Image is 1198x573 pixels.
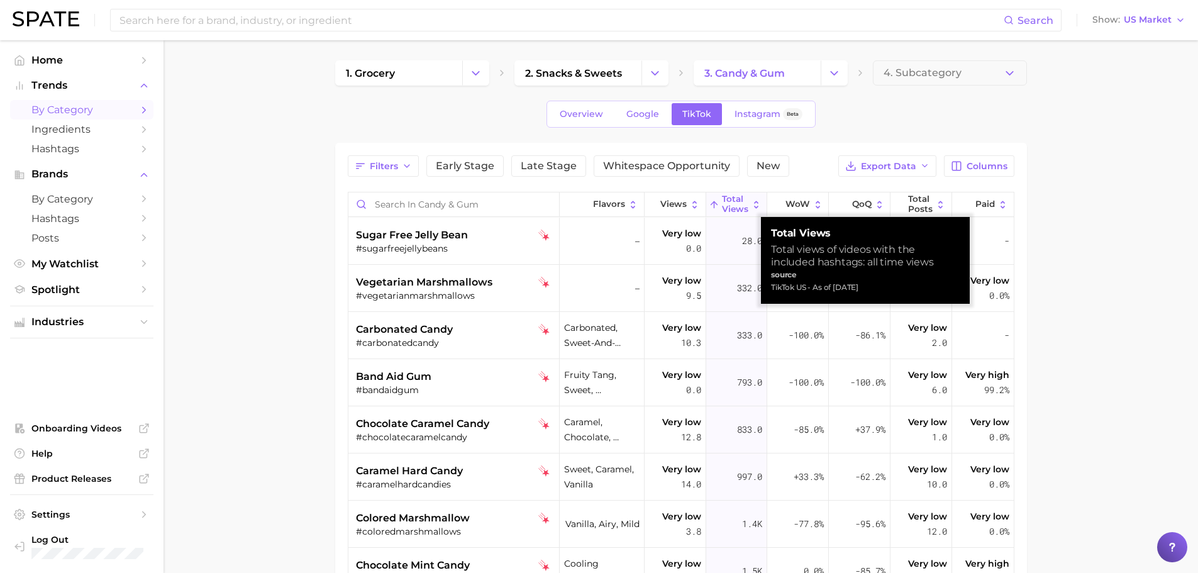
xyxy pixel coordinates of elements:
span: 14.0 [681,477,701,492]
span: Paid [975,199,995,209]
span: Very low [908,556,947,571]
img: tiktok falling star [538,560,550,571]
button: Paid [952,192,1014,217]
span: – [635,281,640,296]
a: Onboarding Videos [10,419,153,438]
span: 3. candy & gum [704,67,785,79]
button: Filters [348,155,419,177]
img: tiktok falling star [538,513,550,524]
span: caramel hard candy [356,464,463,479]
button: band aid gumtiktok falling star#bandaidgumfruity tang, sweet, [PERSON_NAME]Very low0.0793.0-100.0... [348,359,1014,406]
span: sugar free jelly bean [356,228,468,243]
span: 10.0 [927,477,947,492]
span: Hashtags [31,213,132,225]
button: Total Views [706,192,768,217]
span: 1. grocery [346,67,395,79]
a: Help [10,444,153,463]
span: Very low [970,462,1009,477]
button: caramel hard candytiktok falling star#caramelhardcandiessweet, caramel, vanillaVery low14.0997.0+... [348,453,1014,501]
span: by Category [31,104,132,116]
button: colored marshmallowtiktok falling star#coloredmarshmallowsvanilla, airy, mildVery low3.81.4k-77.8... [348,501,1014,548]
span: Very low [662,320,701,335]
span: 9.5 [686,288,701,303]
span: 1.4k [742,516,762,531]
span: Very low [970,509,1009,524]
span: band aid gum [356,369,431,384]
span: – [635,233,640,248]
span: chocolate caramel candy [356,416,489,431]
span: Very low [662,367,701,382]
div: #sugarfreejellybeans [356,243,555,254]
div: #carbonatedcandy [356,337,555,348]
button: Change Category [821,60,848,86]
a: Spotlight [10,280,153,299]
span: -85.0% [794,422,824,437]
span: carbonated, sweet-and-sour, fruity tang [564,320,639,350]
input: Search here for a brand, industry, or ingredient [118,9,1004,31]
span: 28.0 [742,233,762,248]
button: 4. Subcategory [873,60,1027,86]
span: 4. Subcategory [884,67,962,79]
a: 3. candy & gum [694,60,821,86]
span: Log Out [31,534,165,545]
div: #vegetarianmarshmallows [356,290,555,301]
span: 6.0 [932,382,947,398]
span: Very low [908,320,947,335]
a: Overview [549,103,614,125]
span: -100.0% [789,328,824,343]
a: My Watchlist [10,254,153,274]
span: by Category [31,193,132,205]
span: Columns [967,161,1007,172]
span: Product Releases [31,473,132,484]
strong: source [771,270,797,279]
span: Export Data [861,161,916,172]
span: Very low [908,462,947,477]
span: Very high [965,556,1009,571]
span: -100.0% [789,375,824,390]
span: chocolate mint candy [356,558,470,573]
span: 0.0% [989,430,1009,445]
span: Total Views [722,194,748,214]
a: Settings [10,505,153,524]
span: Very low [970,414,1009,430]
span: -95.6% [855,516,885,531]
span: WoW [785,199,810,209]
span: 0.0% [989,477,1009,492]
img: tiktok falling star [538,465,550,477]
a: Product Releases [10,469,153,488]
span: Very low [908,367,947,382]
div: TikTok US - As of [DATE] [771,281,960,294]
span: 0.0 [686,241,701,256]
span: vanilla, airy, mild [565,516,640,531]
span: caramel, chocolate, sweet [564,414,639,445]
span: 332.0 [737,281,762,296]
span: Very low [662,226,701,241]
button: Export Data [838,155,936,177]
span: 99.2% [984,382,1009,398]
button: chocolate caramel candytiktok falling star#chocolatecaramelcandycaramel, chocolate, sweetVery low... [348,406,1014,453]
span: Onboarding Videos [31,423,132,434]
span: Very low [662,509,701,524]
span: 2. snacks & sweets [525,67,622,79]
button: vegetarian marshmallowstiktok falling star#vegetarianmarshmallows–Very low9.5332.0+50.0%+35.6%Ver... [348,265,1014,312]
span: sweet, caramel, vanilla [564,462,639,492]
span: QoQ [852,199,872,209]
img: tiktok falling star [538,324,550,335]
button: Trends [10,76,153,95]
button: Views [645,192,706,217]
span: Spotlight [31,284,132,296]
span: 1.0 [932,430,947,445]
span: Settings [31,509,132,520]
span: 0.0 [686,382,701,398]
button: sugar free jelly beantiktok falling star#sugarfreejellybeans–Very low0.028.0-100.0%-97.4%Very low... [348,218,1014,265]
button: ShowUS Market [1089,12,1189,28]
span: fruity tang, sweet, [PERSON_NAME] [564,367,639,398]
img: tiktok falling star [538,418,550,430]
span: -77.8% [794,516,824,531]
img: SPATE [13,11,79,26]
div: Total views of videos with the included hashtags: all time views [771,243,960,269]
button: QoQ [829,192,890,217]
span: Whitespace Opportunity [603,161,730,171]
div: #chocolatecaramelcandy [356,431,555,443]
img: tiktok falling star [538,277,550,288]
